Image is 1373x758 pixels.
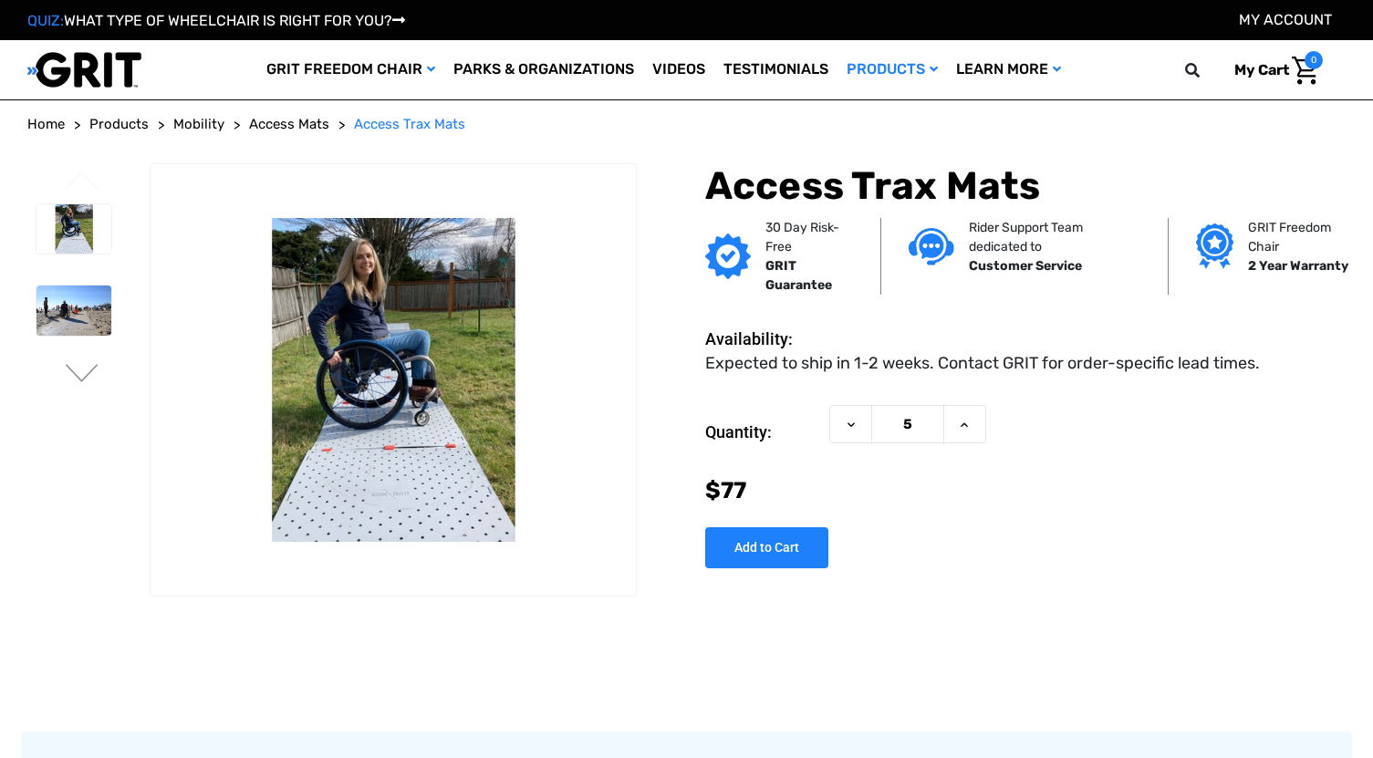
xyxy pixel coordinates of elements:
[354,116,465,132] span: Access Trax Mats
[947,40,1070,99] a: Learn More
[1196,223,1233,269] img: Grit freedom
[1193,51,1221,89] input: Search
[705,477,746,504] span: $77
[249,114,329,135] a: Access Mats
[444,40,643,99] a: Parks & Organizations
[705,163,1346,209] h1: Access Trax Mats
[909,228,954,265] img: Customer service
[173,116,224,132] span: Mobility
[705,527,828,568] input: Add to Cart
[27,116,65,132] span: Home
[354,114,465,135] a: Access Trax Mats
[705,234,751,279] img: GRIT Guarantee
[36,204,111,254] img: Access Trax Mats
[1234,61,1289,78] span: My Cart
[1248,218,1352,256] p: GRIT Freedom Chair
[27,114,1346,135] nav: Breadcrumb
[1292,57,1318,85] img: Cart
[151,218,636,542] img: Access Trax Mats
[36,286,111,336] img: Access Trax Mats
[27,12,64,29] span: QUIZ:
[1221,51,1323,89] a: Cart with 0 items
[969,218,1139,256] p: Rider Support Team dedicated to
[27,114,65,135] a: Home
[765,258,832,293] strong: GRIT Guarantee
[643,40,714,99] a: Videos
[1239,11,1332,28] a: Account
[837,40,947,99] a: Products
[249,116,329,132] span: Access Mats
[705,327,820,351] dt: Availability:
[257,40,444,99] a: GRIT Freedom Chair
[765,218,854,256] p: 30 Day Risk-Free
[89,114,149,135] a: Products
[1305,51,1323,69] span: 0
[173,114,224,135] a: Mobility
[969,258,1082,274] strong: Customer Service
[63,364,101,386] button: Go to slide 2 of 6
[1248,258,1348,274] strong: 2 Year Warranty
[27,12,405,29] a: QUIZ:WHAT TYPE OF WHEELCHAIR IS RIGHT FOR YOU?
[714,40,837,99] a: Testimonials
[27,51,141,88] img: GRIT All-Terrain Wheelchair and Mobility Equipment
[705,351,1260,376] dd: Expected to ship in 1-2 weeks. Contact GRIT for order-specific lead times.
[89,116,149,132] span: Products
[705,405,820,460] label: Quantity:
[63,171,101,193] button: Go to slide 6 of 6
